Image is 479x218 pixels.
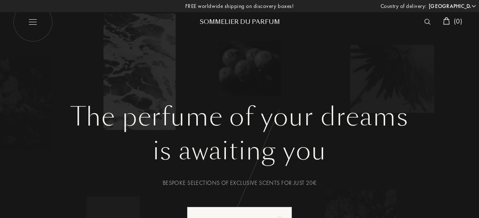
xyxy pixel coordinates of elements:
div: is awaiting you [19,132,460,170]
img: search_icn_white.svg [424,19,430,25]
img: burger_white.png [13,2,52,42]
div: Sommelier du Parfum [189,18,290,26]
span: Country of delivery: [381,2,427,10]
img: cart_white.svg [443,17,450,25]
div: Bespoke selections of exclusive scents for just 20€ [19,179,460,187]
h1: The perfume of your dreams [19,102,460,132]
span: ( 0 ) [454,17,462,26]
